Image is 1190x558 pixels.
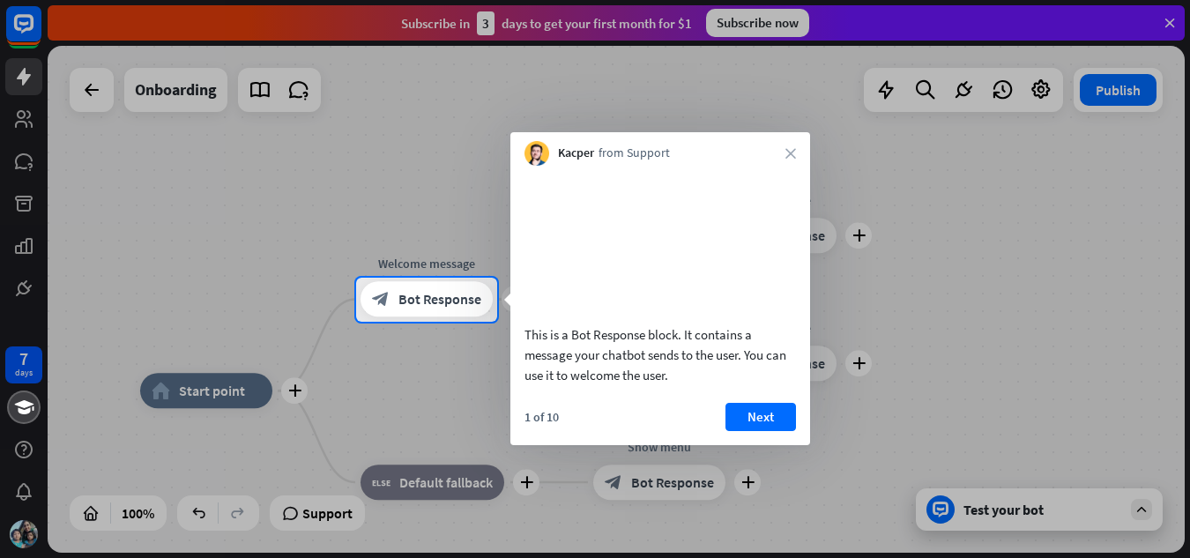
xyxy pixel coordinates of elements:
span: Bot Response [398,291,481,309]
button: Next [725,403,796,431]
button: Open LiveChat chat widget [14,7,67,60]
div: 1 of 10 [524,409,559,425]
i: close [785,148,796,159]
div: This is a Bot Response block. It contains a message your chatbot sends to the user. You can use i... [524,324,796,385]
span: Kacper [558,145,594,162]
span: from Support [599,145,670,162]
i: block_bot_response [372,291,390,309]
